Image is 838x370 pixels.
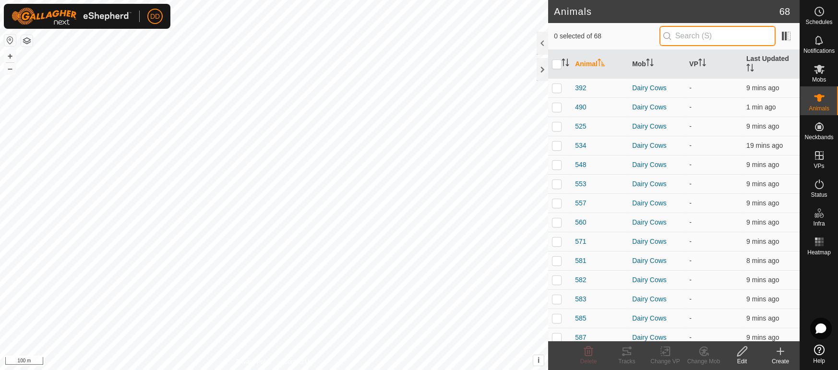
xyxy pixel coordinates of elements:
span: DD [150,12,160,22]
span: 14 Aug 2025, 7:20 am [746,103,776,111]
div: Edit [723,357,761,366]
div: Dairy Cows [632,217,682,227]
div: Dairy Cows [632,256,682,266]
span: 14 Aug 2025, 7:11 am [746,161,779,168]
a: Help [800,341,838,368]
app-display-virtual-paddock-transition: - [689,199,692,207]
span: 14 Aug 2025, 7:11 am [746,295,779,303]
div: Dairy Cows [632,198,682,208]
span: i [538,356,539,364]
span: 14 Aug 2025, 7:12 am [746,218,779,226]
div: Dairy Cows [632,333,682,343]
span: 583 [575,294,586,304]
th: VP [685,50,742,79]
app-display-virtual-paddock-transition: - [689,161,692,168]
span: 490 [575,102,586,112]
span: 557 [575,198,586,208]
span: Mobs [812,77,826,83]
th: Last Updated [742,50,800,79]
div: Dairy Cows [632,237,682,247]
span: 14 Aug 2025, 7:12 am [746,276,779,284]
div: Tracks [608,357,646,366]
app-display-virtual-paddock-transition: - [689,142,692,149]
div: Change Mob [684,357,723,366]
button: + [4,50,16,62]
img: Gallagher Logo [12,8,132,25]
app-display-virtual-paddock-transition: - [689,122,692,130]
span: 14 Aug 2025, 7:11 am [746,180,779,188]
span: 14 Aug 2025, 7:12 am [746,84,779,92]
span: Status [811,192,827,198]
span: 14 Aug 2025, 7:12 am [746,314,779,322]
div: Dairy Cows [632,294,682,304]
input: Search (S) [659,26,776,46]
h2: Animals [554,6,779,17]
button: – [4,63,16,74]
div: Dairy Cows [632,160,682,170]
app-display-virtual-paddock-transition: - [689,238,692,245]
span: 14 Aug 2025, 7:12 am [746,257,779,264]
a: Contact Us [284,358,312,366]
app-display-virtual-paddock-transition: - [689,84,692,92]
span: 392 [575,83,586,93]
app-display-virtual-paddock-transition: - [689,334,692,341]
div: Dairy Cows [632,313,682,323]
th: Animal [571,50,628,79]
app-display-virtual-paddock-transition: - [689,103,692,111]
button: Map Layers [21,35,33,47]
span: Schedules [805,19,832,25]
span: Delete [580,358,597,365]
span: Infra [813,221,825,227]
span: 585 [575,313,586,323]
div: Dairy Cows [632,141,682,151]
span: Notifications [803,48,835,54]
span: 14 Aug 2025, 7:12 am [746,238,779,245]
app-display-virtual-paddock-transition: - [689,257,692,264]
p-sorticon: Activate to sort [598,60,605,68]
span: 14 Aug 2025, 7:11 am [746,199,779,207]
p-sorticon: Activate to sort [746,65,754,73]
div: Create [761,357,800,366]
span: Heatmap [807,250,831,255]
div: Dairy Cows [632,275,682,285]
button: Reset Map [4,35,16,46]
span: 553 [575,179,586,189]
p-sorticon: Activate to sort [698,60,706,68]
span: VPs [814,163,824,169]
button: i [533,355,544,366]
p-sorticon: Activate to sort [646,60,654,68]
app-display-virtual-paddock-transition: - [689,314,692,322]
span: 525 [575,121,586,131]
span: Help [813,358,825,364]
div: Dairy Cows [632,102,682,112]
div: Dairy Cows [632,121,682,131]
span: 534 [575,141,586,151]
span: 14 Aug 2025, 7:11 am [746,122,779,130]
span: 68 [779,4,790,19]
span: Animals [809,106,829,111]
span: 581 [575,256,586,266]
div: Dairy Cows [632,83,682,93]
a: Privacy Policy [236,358,272,366]
span: 14 Aug 2025, 7:11 am [746,334,779,341]
span: 560 [575,217,586,227]
app-display-virtual-paddock-transition: - [689,180,692,188]
span: 548 [575,160,586,170]
span: 587 [575,333,586,343]
span: Neckbands [804,134,833,140]
app-display-virtual-paddock-transition: - [689,295,692,303]
app-display-virtual-paddock-transition: - [689,218,692,226]
div: Dairy Cows [632,179,682,189]
span: 582 [575,275,586,285]
span: 0 selected of 68 [554,31,659,41]
span: 14 Aug 2025, 7:01 am [746,142,783,149]
p-sorticon: Activate to sort [562,60,569,68]
div: Change VP [646,357,684,366]
span: 571 [575,237,586,247]
app-display-virtual-paddock-transition: - [689,276,692,284]
th: Mob [628,50,685,79]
